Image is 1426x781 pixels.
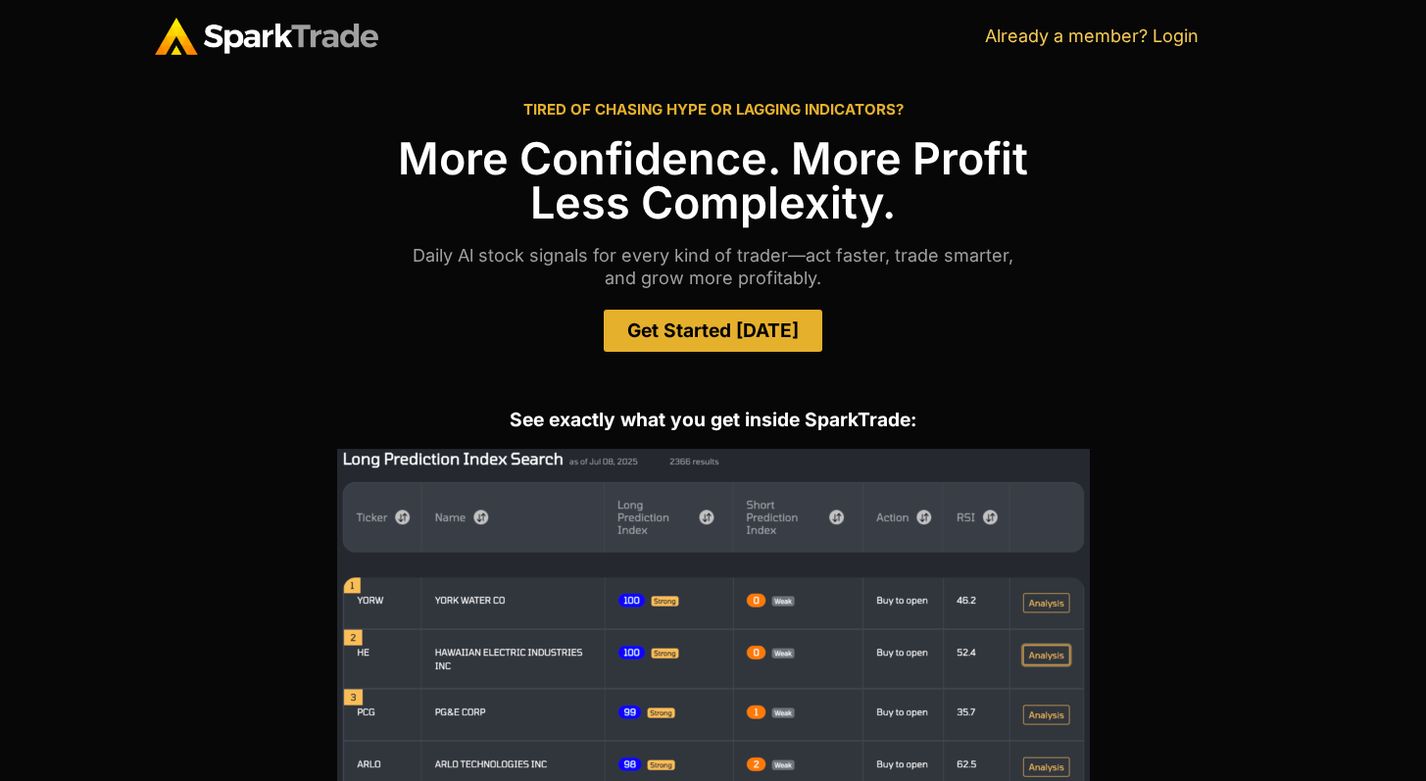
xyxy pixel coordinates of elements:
[604,310,822,352] a: Get Started [DATE]
[155,244,1272,290] p: Daily Al stock signals for every kind of trader—act faster, trade smarter, and grow more profitably.
[155,136,1272,224] h1: More Confidence. More Profit Less Complexity.
[627,321,799,340] span: Get Started [DATE]
[155,411,1272,429] h2: See exactly what you get inside SparkTrade:
[985,25,1199,46] a: Already a member? Login
[155,102,1272,117] h2: TIRED OF CHASING HYPE OR LAGGING INDICATORS?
